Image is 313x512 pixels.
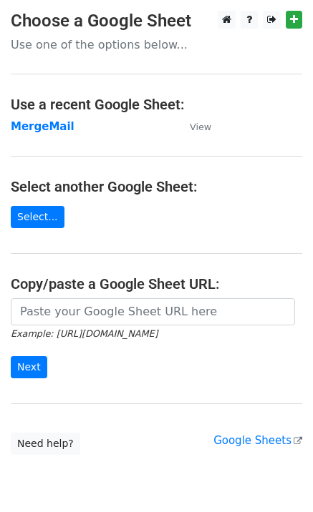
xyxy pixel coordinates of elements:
small: View [190,122,211,132]
a: Select... [11,206,64,228]
a: Need help? [11,433,80,455]
h3: Choose a Google Sheet [11,11,302,31]
a: MergeMail [11,120,74,133]
a: View [175,120,211,133]
h4: Use a recent Google Sheet: [11,96,302,113]
h4: Select another Google Sheet: [11,178,302,195]
p: Use one of the options below... [11,37,302,52]
input: Paste your Google Sheet URL here [11,298,295,325]
input: Next [11,356,47,378]
a: Google Sheets [213,434,302,447]
small: Example: [URL][DOMAIN_NAME] [11,328,158,339]
h4: Copy/paste a Google Sheet URL: [11,275,302,292]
